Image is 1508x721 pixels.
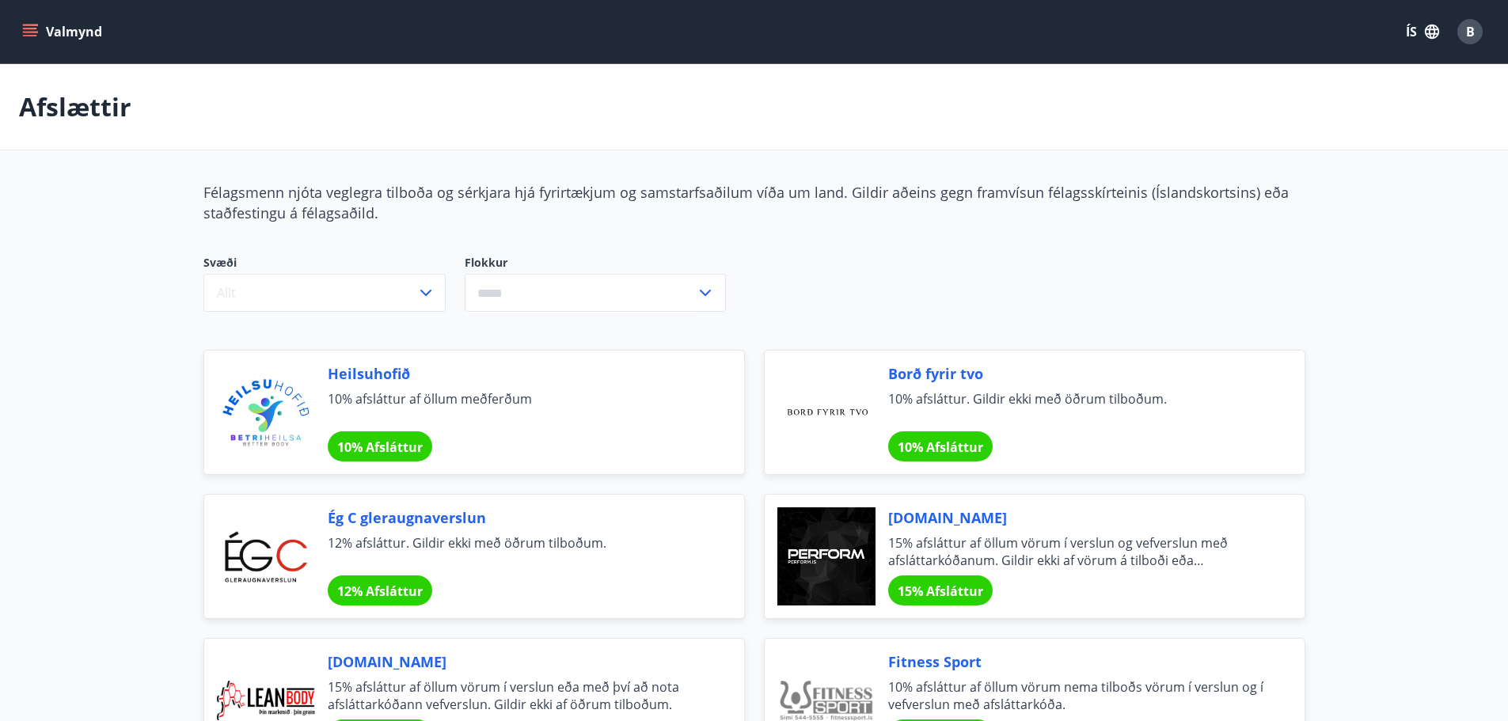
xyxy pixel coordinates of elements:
span: [DOMAIN_NAME] [328,651,706,672]
span: 10% Afsláttur [898,438,983,456]
p: Afslættir [19,89,131,124]
span: 10% afsláttur. Gildir ekki með öðrum tilboðum. [888,390,1267,425]
span: 15% Afsláttur [898,582,983,600]
span: [DOMAIN_NAME] [888,507,1267,528]
span: Félagsmenn njóta veglegra tilboða og sérkjara hjá fyrirtækjum og samstarfsaðilum víða um land. Gi... [203,183,1289,222]
span: B [1466,23,1475,40]
span: Borð fyrir tvo [888,363,1267,384]
button: B [1451,13,1489,51]
span: 12% afsláttur. Gildir ekki með öðrum tilboðum. [328,534,706,569]
span: Fitness Sport [888,651,1267,672]
span: Ég C gleraugnaverslun [328,507,706,528]
span: 15% afsláttur af öllum vörum í verslun og vefverslun með afsláttarkóðanum. Gildir ekki af vörum á... [888,534,1267,569]
span: Allt [217,284,236,302]
span: 15% afsláttur af öllum vörum í verslun eða með því að nota afsláttarkóðann vefverslun. Gildir ekk... [328,678,706,713]
button: Allt [203,274,446,312]
button: ÍS [1397,17,1448,46]
button: menu [19,17,108,46]
span: 10% Afsláttur [337,438,423,456]
span: 10% afsláttur af öllum meðferðum [328,390,706,425]
span: 12% Afsláttur [337,582,423,600]
span: 10% afsláttur af öllum vörum nema tilboðs vörum í verslun og í vefverslun með afsláttarkóða. [888,678,1267,713]
label: Flokkur [465,255,726,271]
span: Heilsuhofið [328,363,706,384]
span: Svæði [203,255,446,274]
